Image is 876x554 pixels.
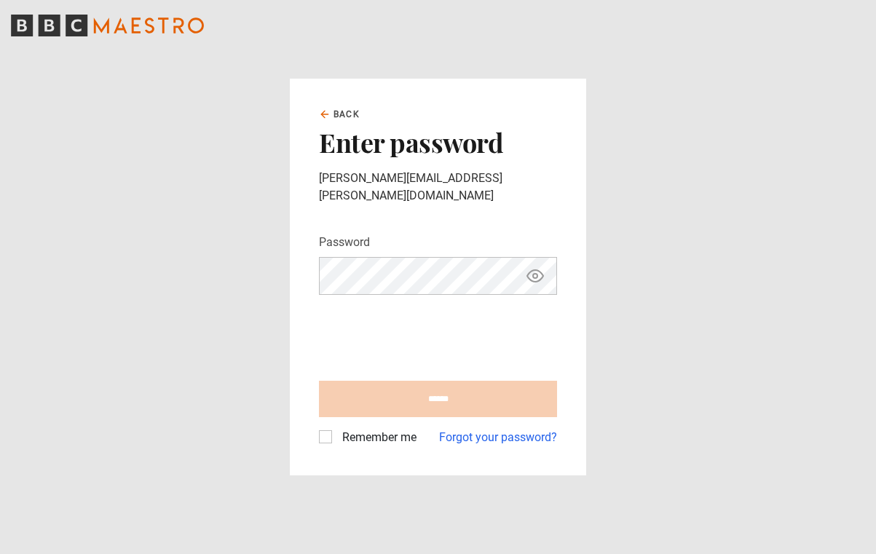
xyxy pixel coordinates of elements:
p: [PERSON_NAME][EMAIL_ADDRESS][PERSON_NAME][DOMAIN_NAME] [319,170,557,205]
label: Password [319,234,370,251]
a: Back [319,108,360,121]
iframe: reCAPTCHA [319,306,540,363]
a: Forgot your password? [439,429,557,446]
svg: BBC Maestro [11,15,204,36]
label: Remember me [336,429,417,446]
button: Show password [523,264,548,289]
span: Back [334,108,360,121]
h2: Enter password [319,127,557,157]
